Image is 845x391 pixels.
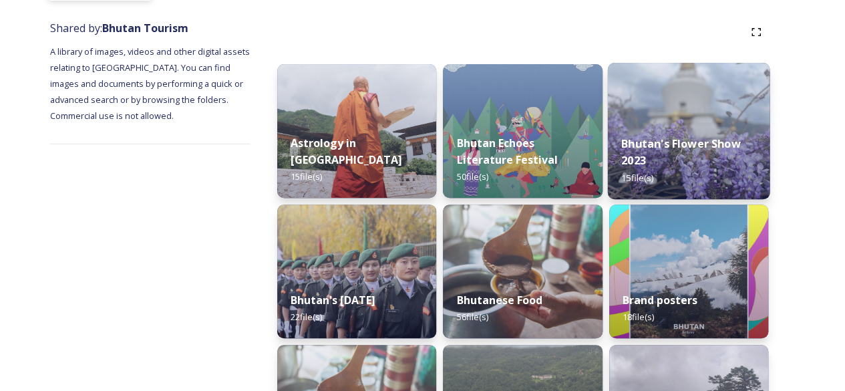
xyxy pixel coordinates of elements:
[623,311,654,323] span: 18 file(s)
[50,45,252,122] span: A library of images, videos and other digital assets relating to [GEOGRAPHIC_DATA]. You can find ...
[456,293,542,307] strong: Bhutanese Food
[609,205,768,338] img: Bhutan_Believe_800_1000_4.jpg
[277,205,436,338] img: Bhutan%2520National%2520Day10.jpg
[443,205,602,338] img: Bumdeling%2520090723%2520by%2520Amp%2520Sripimanwat-4.jpg
[456,170,488,182] span: 50 file(s)
[277,64,436,198] img: _SCH1465.jpg
[291,293,375,307] strong: Bhutan's [DATE]
[291,170,322,182] span: 15 file(s)
[443,64,602,198] img: Bhutan%2520Echoes7.jpg
[291,136,402,167] strong: Astrology in [GEOGRAPHIC_DATA]
[456,136,557,167] strong: Bhutan Echoes Literature Festival
[102,21,188,35] strong: Bhutan Tourism
[50,21,188,35] span: Shared by:
[623,293,697,307] strong: Brand posters
[456,311,488,323] span: 56 file(s)
[607,63,770,199] img: Bhutan%2520Flower%2520Show2.jpg
[621,136,741,168] strong: Bhutan's Flower Show 2023
[291,311,322,323] span: 22 file(s)
[621,171,653,183] span: 15 file(s)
